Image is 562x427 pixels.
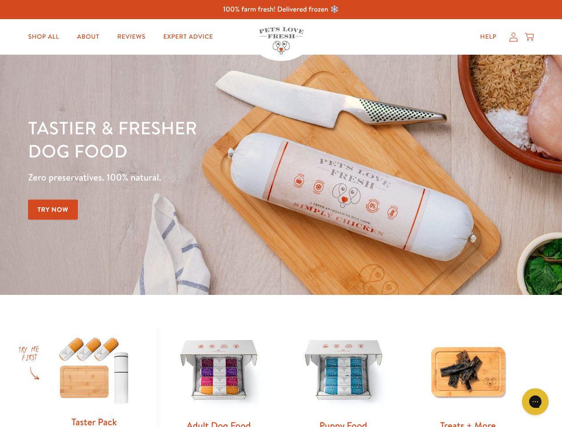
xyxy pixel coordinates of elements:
[70,28,106,46] a: About
[21,28,66,46] a: Shop All
[28,116,365,162] h1: Tastier & fresher dog food
[518,385,553,418] iframe: Gorgias live chat messenger
[28,200,78,220] a: Try Now
[473,28,504,46] a: Help
[156,28,220,46] a: Expert Advice
[28,169,365,185] p: Zero preservatives. 100% natural.
[110,28,152,46] a: Reviews
[259,27,303,54] img: Pets Love Fresh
